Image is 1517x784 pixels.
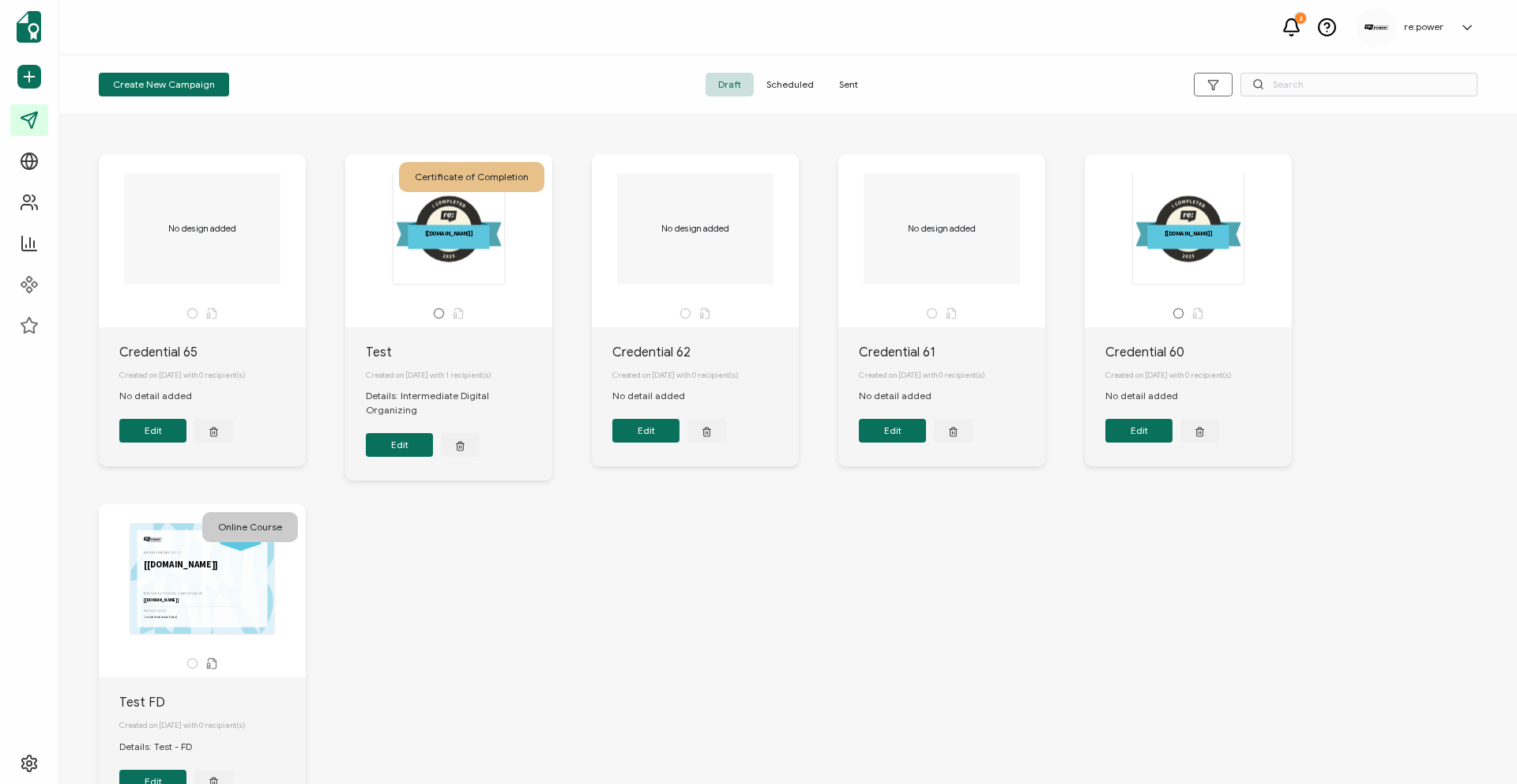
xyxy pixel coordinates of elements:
div: Created on [DATE] with 1 recipient(s) [366,362,552,389]
div: Created on [DATE] with 0 recipient(s) [612,362,799,389]
button: Edit [1105,419,1173,443]
span: Sent [826,73,871,96]
span: Create New Campaign [113,80,215,89]
div: Credential 60 [1105,343,1292,362]
div: Test FD [119,693,306,712]
div: Created on [DATE] with 0 recipient(s) [859,362,1045,389]
button: Edit [119,419,186,443]
div: 2 [1295,13,1306,24]
div: No detail added [119,389,208,403]
div: No detail added [1105,389,1194,403]
div: No detail added [859,389,947,403]
button: Create New Campaign [99,73,229,96]
div: Created on [DATE] with 0 recipient(s) [1105,362,1292,389]
div: Credential 62 [612,343,799,362]
div: Credential 65 [119,343,306,362]
div: Certificate of Completion [399,162,544,192]
div: No detail added [612,389,701,403]
span: Draft [706,73,754,96]
span: Scheduled [754,73,826,96]
button: Edit [366,433,433,457]
div: Details: Test - FD [119,740,208,754]
h5: re:power [1404,21,1444,32]
button: Edit [859,419,926,443]
input: Search [1240,73,1477,96]
div: Credential 61 [859,343,1045,362]
div: Online Course [202,512,298,542]
img: f22175b6-1027-44a4-a62f-d54cd5e72cef.png [1365,24,1388,31]
img: sertifier-logomark-colored.svg [17,11,41,43]
iframe: Chat Widget [1438,708,1517,784]
div: Details: Intermediate Digital Organizing [366,389,552,417]
button: Edit [612,419,679,443]
div: Test [366,343,552,362]
div: Created on [DATE] with 0 recipient(s) [119,362,306,389]
div: Created on [DATE] with 0 recipient(s) [119,712,306,739]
